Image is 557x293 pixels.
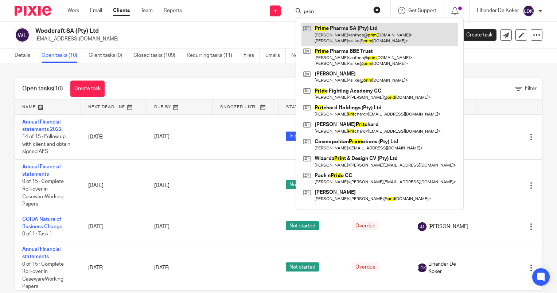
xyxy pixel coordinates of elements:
a: Clients [113,7,130,14]
span: 0 of 1 · Task 1 [22,232,52,237]
img: Pixie [15,6,51,16]
img: svg%3E [418,263,426,272]
input: Search [303,9,369,15]
span: 14 of 15 · Follow up with client and obtain signed AFS [22,134,70,154]
td: [DATE] [81,212,147,242]
td: [DATE] [81,159,147,212]
span: Not started [286,221,319,230]
p: Lihander De Koker [477,7,519,14]
a: COIDA Nature of Business Change [22,217,62,229]
a: Closed tasks (109) [133,48,181,63]
h1: Open tasks [22,85,63,93]
a: Team [141,7,153,14]
span: Overdue [352,262,379,271]
span: [PERSON_NAME] [428,223,468,230]
span: [DATE] [154,183,170,188]
span: Status [286,105,304,109]
a: Create task [454,29,496,41]
button: Clear [373,6,381,13]
span: Snoozed Until [220,105,258,109]
span: Not started [286,262,319,271]
img: svg%3E [418,222,426,231]
span: Get Support [408,8,436,13]
a: Open tasks (10) [42,48,83,63]
span: (10) [53,86,63,91]
span: Not started [286,180,319,189]
a: Annual Financial statements [22,247,61,259]
a: Client tasks (0) [89,48,128,63]
a: Notes (2) [291,48,318,63]
span: Filter [525,86,537,91]
p: [EMAIL_ADDRESS][DOMAIN_NAME] [35,35,443,43]
a: Annual Financial statements 2022 [22,120,62,132]
a: Files [244,48,260,63]
img: svg%3E [523,5,534,17]
a: Details [15,48,36,63]
span: [DATE] [154,224,170,229]
span: [DATE] [154,265,170,270]
a: Create task [70,81,105,97]
a: Recurring tasks (11) [187,48,238,63]
span: In progress [286,132,319,141]
span: 0 of 15 · Complete Roll-over in CasewareWorking Papers [22,179,64,207]
a: Emails [265,48,286,63]
span: [DATE] [154,134,170,140]
span: 0 of 15 · Complete Roll-over in CasewareWorking Papers [22,262,64,289]
h2: Woodcraft SA (Pty) Ltd [35,27,362,35]
td: [DATE] [81,114,147,159]
a: Email [90,7,102,14]
span: Overdue [352,221,379,230]
a: Work [67,7,79,14]
a: Annual Financial statements [22,164,61,177]
span: Lihander De Koker [428,261,469,276]
img: svg%3E [15,27,30,43]
a: Reports [164,7,182,14]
